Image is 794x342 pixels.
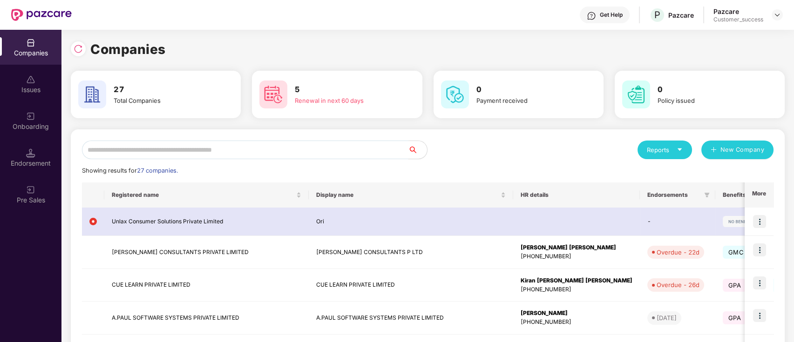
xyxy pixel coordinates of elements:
span: P [654,9,660,20]
img: svg+xml;base64,PHN2ZyB4bWxucz0iaHR0cDovL3d3dy53My5vcmcvMjAwMC9zdmciIHdpZHRoPSI2MCIgaGVpZ2h0PSI2MC... [259,80,287,108]
span: 27 companies. [137,167,178,174]
td: CUE LEARN PRIVATE LIMITED [309,269,513,302]
div: Renewal in next 60 days [295,96,396,105]
th: More [745,182,774,208]
div: [DATE] [657,313,677,322]
th: HR details [513,182,640,208]
img: icon [753,243,766,256]
img: svg+xml;base64,PHN2ZyB3aWR0aD0iMjAiIGhlaWdodD0iMjAiIHZpZXdCb3g9IjAgMCAyMCAyMCIgZmlsbD0ibm9uZSIgeG... [26,112,35,121]
div: Reports [647,145,683,154]
div: [PERSON_NAME] [PERSON_NAME] [521,243,632,252]
div: Total Companies [114,96,215,105]
td: - [640,208,715,236]
span: Display name [316,191,499,199]
div: Customer_success [713,16,763,23]
span: plus [711,147,717,154]
div: Payment received [476,96,577,105]
img: svg+xml;base64,PHN2ZyBpZD0iQ29tcGFuaWVzIiB4bWxucz0iaHR0cDovL3d3dy53My5vcmcvMjAwMC9zdmciIHdpZHRoPS... [26,38,35,47]
span: GPA [723,279,746,292]
span: filter [702,189,712,201]
button: plusNew Company [701,141,774,159]
div: Get Help [600,11,623,19]
img: svg+xml;base64,PHN2ZyB4bWxucz0iaHR0cDovL3d3dy53My5vcmcvMjAwMC9zdmciIHdpZHRoPSIxMiIgaGVpZ2h0PSIxMi... [89,218,97,225]
img: svg+xml;base64,PHN2ZyB3aWR0aD0iMTQuNSIgaGVpZ2h0PSIxNC41IiB2aWV3Qm94PSIwIDAgMTYgMTYiIGZpbGw9Im5vbm... [26,148,35,158]
h3: 5 [295,84,396,96]
img: New Pazcare Logo [11,9,72,21]
span: New Company [720,145,765,154]
h3: 0 [476,84,577,96]
div: Pazcare [668,11,694,20]
td: [PERSON_NAME] CONSULTANTS PRIVATE LIMITED [104,236,309,269]
td: A.PAUL SOFTWARE SYSTEMS PRIVATE LIMITED [309,302,513,335]
th: Registered name [104,182,309,208]
img: svg+xml;base64,PHN2ZyBpZD0iUmVsb2FkLTMyeDMyIiB4bWxucz0iaHR0cDovL3d3dy53My5vcmcvMjAwMC9zdmciIHdpZH... [74,44,83,54]
span: Registered name [112,191,294,199]
span: caret-down [677,147,683,153]
img: svg+xml;base64,PHN2ZyB4bWxucz0iaHR0cDovL3d3dy53My5vcmcvMjAwMC9zdmciIHdpZHRoPSIxMjIiIGhlaWdodD0iMj... [723,216,780,227]
h1: Companies [90,39,166,60]
td: [PERSON_NAME] CONSULTANTS P LTD [309,236,513,269]
img: svg+xml;base64,PHN2ZyB4bWxucz0iaHR0cDovL3d3dy53My5vcmcvMjAwMC9zdmciIHdpZHRoPSI2MCIgaGVpZ2h0PSI2MC... [441,80,469,108]
img: svg+xml;base64,PHN2ZyBpZD0iSXNzdWVzX2Rpc2FibGVkIiB4bWxucz0iaHR0cDovL3d3dy53My5vcmcvMjAwMC9zdmciIH... [26,75,35,84]
div: [PHONE_NUMBER] [521,252,632,261]
span: filter [704,192,710,198]
span: GPA [723,311,746,324]
td: CUE LEARN PRIVATE LIMITED [104,269,309,302]
div: Overdue - 26d [657,280,699,289]
div: [PHONE_NUMBER] [521,318,632,327]
img: svg+xml;base64,PHN2ZyB3aWR0aD0iMjAiIGhlaWdodD0iMjAiIHZpZXdCb3g9IjAgMCAyMCAyMCIgZmlsbD0ibm9uZSIgeG... [26,185,35,194]
h3: 27 [114,84,215,96]
img: icon [753,215,766,228]
img: svg+xml;base64,PHN2ZyB4bWxucz0iaHR0cDovL3d3dy53My5vcmcvMjAwMC9zdmciIHdpZHRoPSI2MCIgaGVpZ2h0PSI2MC... [78,80,106,108]
div: Kiran [PERSON_NAME] [PERSON_NAME] [521,276,632,285]
img: icon [753,309,766,322]
span: GMC [723,246,749,259]
img: svg+xml;base64,PHN2ZyB4bWxucz0iaHR0cDovL3d3dy53My5vcmcvMjAwMC9zdmciIHdpZHRoPSI2MCIgaGVpZ2h0PSI2MC... [622,80,650,108]
td: Unlax Consumer Solutions Private Limited [104,208,309,236]
th: Display name [309,182,513,208]
div: [PHONE_NUMBER] [521,285,632,294]
button: search [408,141,428,159]
img: svg+xml;base64,PHN2ZyBpZD0iRHJvcGRvd24tMzJ4MzIiIHhtbG5zPSJodHRwOi8vd3d3LnczLm9yZy8yMDAwL3N2ZyIgd2... [774,11,781,19]
td: A.PAUL SOFTWARE SYSTEMS PRIVATE LIMITED [104,302,309,335]
h3: 0 [658,84,759,96]
span: Showing results for [82,167,178,174]
td: Ori [309,208,513,236]
div: Pazcare [713,7,763,16]
span: search [408,146,427,154]
span: Endorsements [647,191,700,199]
img: svg+xml;base64,PHN2ZyBpZD0iSGVscC0zMngzMiIgeG1sbnM9Imh0dHA6Ly93d3cudzMub3JnLzIwMDAvc3ZnIiB3aWR0aD... [587,11,596,20]
div: [PERSON_NAME] [521,309,632,318]
img: icon [753,276,766,289]
div: Policy issued [658,96,759,105]
div: Overdue - 22d [657,248,699,257]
